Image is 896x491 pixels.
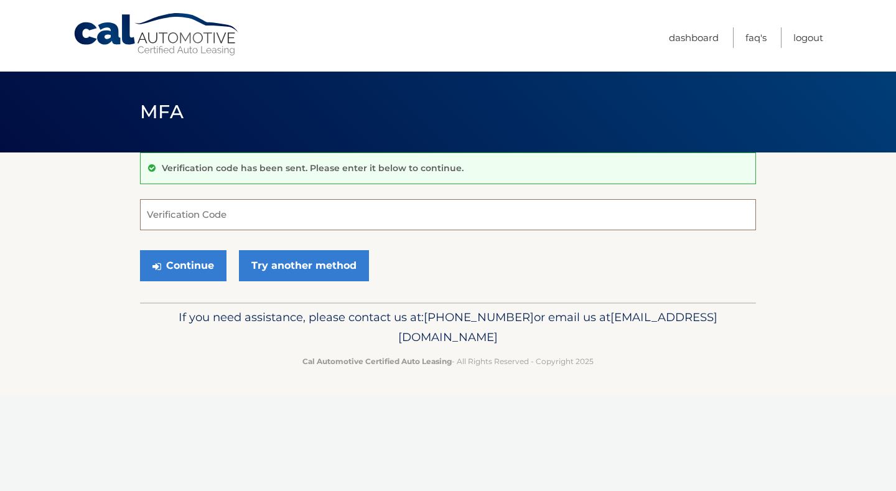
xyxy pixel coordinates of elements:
[148,307,748,347] p: If you need assistance, please contact us at: or email us at
[424,310,534,324] span: [PHONE_NUMBER]
[162,162,464,174] p: Verification code has been sent. Please enter it below to continue.
[148,355,748,368] p: - All Rights Reserved - Copyright 2025
[793,27,823,48] a: Logout
[140,100,184,123] span: MFA
[745,27,767,48] a: FAQ's
[302,357,452,366] strong: Cal Automotive Certified Auto Leasing
[239,250,369,281] a: Try another method
[140,199,756,230] input: Verification Code
[398,310,717,344] span: [EMAIL_ADDRESS][DOMAIN_NAME]
[73,12,241,57] a: Cal Automotive
[669,27,719,48] a: Dashboard
[140,250,226,281] button: Continue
